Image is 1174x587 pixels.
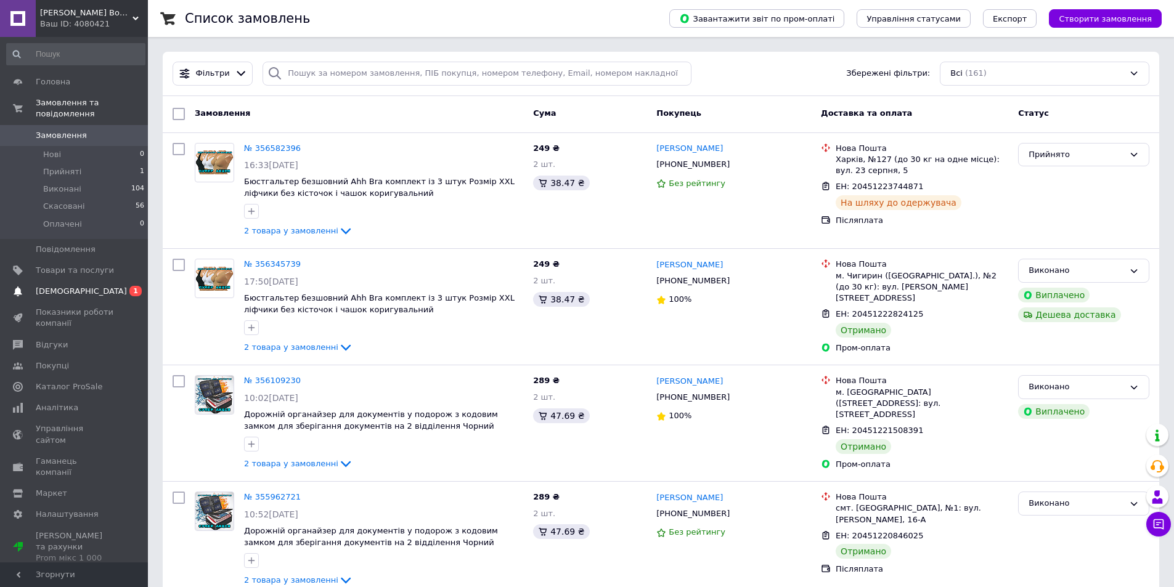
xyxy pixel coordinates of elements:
[836,544,891,559] div: Отримано
[1018,108,1049,118] span: Статус
[195,376,234,414] img: Фото товару
[836,387,1008,421] div: м. [GEOGRAPHIC_DATA] ([STREET_ADDRESS]: вул. [STREET_ADDRESS]
[836,503,1008,525] div: смт. [GEOGRAPHIC_DATA], №1: вул. [PERSON_NAME], 16-А
[669,411,691,420] span: 100%
[1029,264,1124,277] div: Виконано
[129,286,142,296] span: 1
[1029,497,1124,510] div: Виконано
[195,108,250,118] span: Замовлення
[36,456,114,478] span: Гаманець компанії
[244,509,298,519] span: 10:52[DATE]
[195,150,234,175] img: Фото товару
[244,293,515,314] a: Бюстгальтер безшовний Ahh Bra комплект із 3 штук Розмір XXL ліфчики без кісточок і чашок коригува...
[669,179,725,188] span: Без рейтингу
[43,201,85,212] span: Скасовані
[244,277,298,286] span: 17:50[DATE]
[1018,404,1090,419] div: Виплачено
[669,9,844,28] button: Завантажити звіт по пром-оплаті
[836,309,923,318] span: ЕН: 20451222824125
[654,273,732,289] div: [PHONE_NUMBER]
[36,530,114,564] span: [PERSON_NAME] та рахунки
[36,339,68,350] span: Відгуки
[36,307,114,329] span: Показники роботи компанії
[669,527,725,536] span: Без рейтингу
[1049,9,1162,28] button: Створити замовлення
[140,149,144,160] span: 0
[140,219,144,230] span: 0
[43,219,82,230] span: Оплачені
[36,97,148,119] span: Замовлення та повідомлення
[43,184,81,195] span: Виконані
[656,143,723,155] a: [PERSON_NAME]
[1018,307,1120,322] div: Дешева доставка
[244,526,498,547] a: Дорожній органайзер для документів у подорож з кодовим замком для зберігання документів на 2 відд...
[196,68,230,79] span: Фільтри
[533,259,560,269] span: 249 ₴
[36,265,114,276] span: Товари та послуги
[866,14,961,23] span: Управління статусами
[965,68,987,78] span: (161)
[654,156,732,172] div: [PHONE_NUMBER]
[36,423,114,445] span: Управління сайтом
[836,439,891,454] div: Отримано
[836,143,1008,154] div: Нова Пошта
[836,492,1008,503] div: Нова Пошта
[533,492,560,501] span: 289 ₴
[1029,148,1124,161] div: Прийнято
[36,130,87,141] span: Замовлення
[983,9,1037,28] button: Експорт
[533,108,556,118] span: Cума
[36,553,114,564] div: Prom мікс 1 000
[195,267,234,291] img: Фото товару
[533,292,589,307] div: 38.47 ₴
[533,524,589,539] div: 47.69 ₴
[43,149,61,160] span: Нові
[6,43,145,65] input: Пошук
[679,13,834,24] span: Завантажити звіт по пром-оплаті
[36,509,99,520] span: Налаштування
[857,9,971,28] button: Управління статусами
[1037,14,1162,23] a: Створити замовлення
[836,531,923,540] span: ЕН: 20451220846025
[244,459,338,468] span: 2 товара у замовленні
[1029,381,1124,394] div: Виконано
[40,7,132,18] span: Діамантова Володарка
[244,342,338,352] span: 2 товара у замовленні
[244,410,498,431] a: Дорожній органайзер для документів у подорож з кодовим замком для зберігання документів на 2 відд...
[36,402,78,413] span: Аналітика
[40,18,148,30] div: Ваш ID: 4080421
[244,342,353,352] a: 2 товара у замовленні
[36,286,127,297] span: [DEMOGRAPHIC_DATA]
[533,509,555,518] span: 2 шт.
[1018,288,1090,302] div: Виплачено
[950,68,963,79] span: Всі
[993,14,1027,23] span: Експорт
[836,459,1008,470] div: Пром-оплата
[654,389,732,405] div: [PHONE_NUMBER]
[836,564,1008,575] div: Післяплата
[836,375,1008,386] div: Нова Пошта
[140,166,144,177] span: 1
[244,459,353,468] a: 2 товара у замовленні
[533,376,560,385] span: 289 ₴
[244,177,515,198] a: Бюстгальтер безшовний Ahh Bra комплект із 3 штук Розмір XXL ліфчики без кісточок і чашок коригува...
[244,575,353,585] a: 2 товара у замовленні
[533,408,589,423] div: 47.69 ₴
[654,506,732,522] div: [PHONE_NUMBER]
[263,62,691,86] input: Пошук за номером замовлення, ПІБ покупця, номером телефону, Email, номером накладної
[836,154,1008,176] div: Харків, №127 (до 30 кг на одне місце): вул. 23 серпня, 5
[244,259,301,269] a: № 356345739
[836,182,923,191] span: ЕН: 20451223744871
[244,226,353,235] a: 2 товара у замовленні
[195,492,234,530] img: Фото товару
[136,201,144,212] span: 56
[244,376,301,385] a: № 356109230
[656,492,723,504] a: [PERSON_NAME]
[244,393,298,403] span: 10:02[DATE]
[533,160,555,169] span: 2 шт.
[36,76,70,87] span: Головна
[195,492,234,531] a: Фото товару
[836,323,891,338] div: Отримано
